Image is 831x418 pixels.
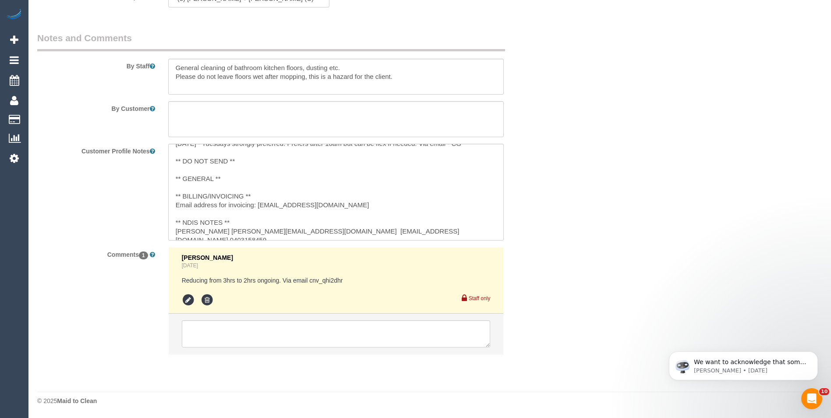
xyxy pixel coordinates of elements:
[139,252,148,259] span: 1
[31,144,162,156] label: Customer Profile Notes
[31,101,162,113] label: By Customer
[37,32,505,51] legend: Notes and Comments
[801,388,822,409] iframe: Intercom live chat
[57,397,97,404] strong: Maid to Clean
[469,295,490,301] small: Staff only
[5,9,23,21] img: Automaid Logo
[182,276,490,285] pre: Reducing from 3hrs to 2hrs ongoing. Via email cnv_qhi2dhr
[37,397,822,405] div: © 2025
[31,247,162,259] label: Comments
[656,333,831,394] iframe: Intercom notifications message
[182,262,198,269] a: [DATE]
[31,59,162,71] label: By Staff
[819,388,829,395] span: 10
[38,34,151,42] p: Message from Ellie, sent 2d ago
[38,25,151,145] span: We want to acknowledge that some users may be experiencing lag or slower performance in our softw...
[182,254,233,261] span: [PERSON_NAME]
